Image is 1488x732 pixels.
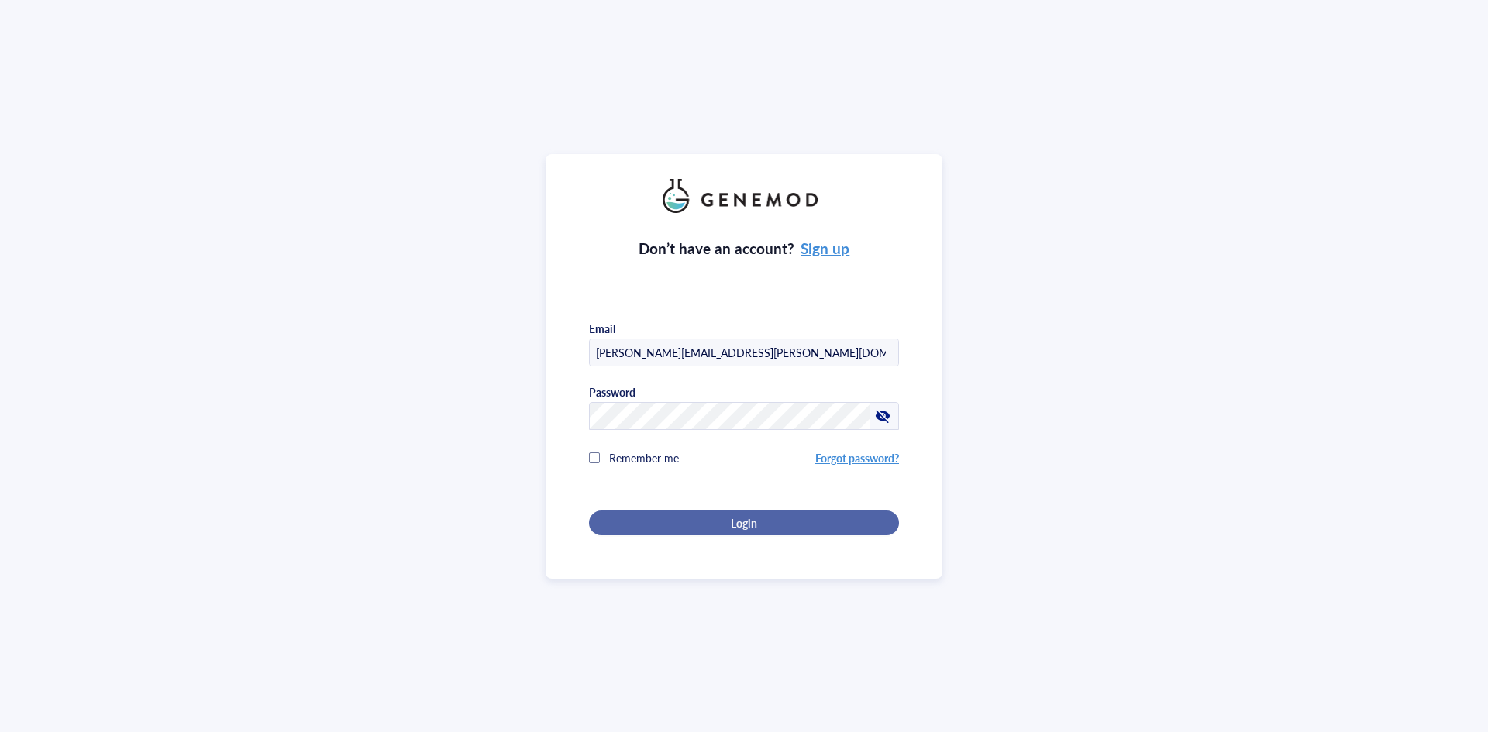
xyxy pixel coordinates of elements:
[589,510,899,535] button: Login
[815,450,899,466] a: Forgot password?
[663,179,825,213] img: genemod_logo_light-BcqUzbGq.png
[589,321,615,335] div: Email
[639,238,850,259] div: Don’t have an account?
[801,238,849,259] a: Sign up
[589,385,635,399] div: Password
[731,516,757,530] span: Login
[609,450,679,466] span: Remember me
